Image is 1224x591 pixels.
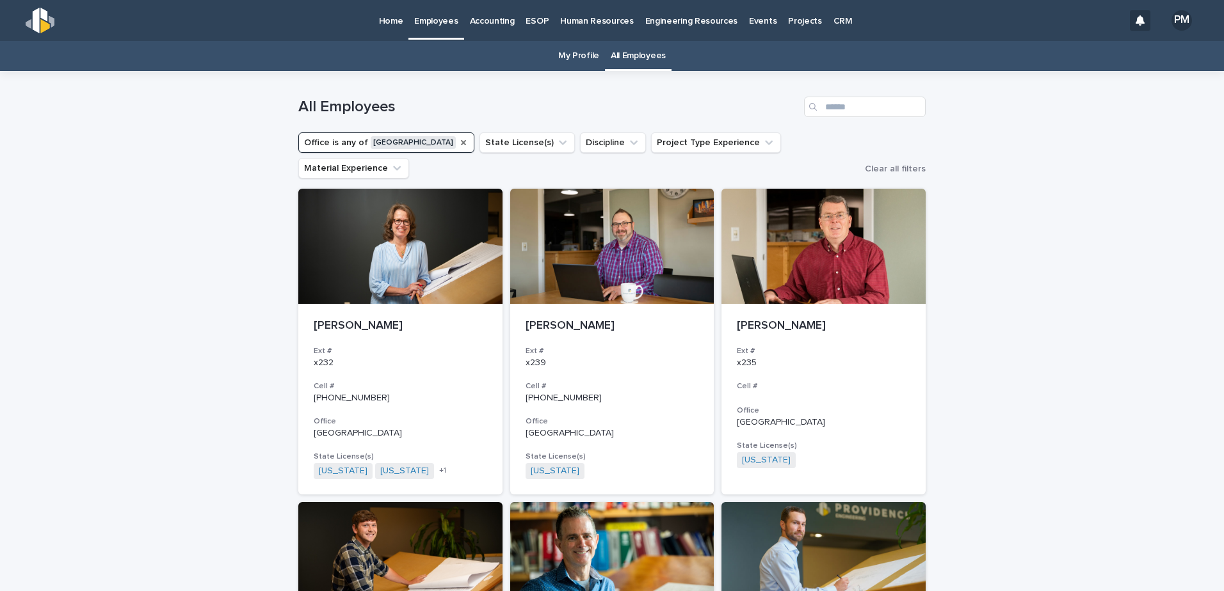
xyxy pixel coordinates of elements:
[298,132,474,153] button: Office
[651,132,781,153] button: Project Type Experience
[314,358,334,367] a: x232
[531,466,579,477] a: [US_STATE]
[314,416,487,427] h3: Office
[865,164,926,173] span: Clear all filters
[526,381,699,391] h3: Cell #
[737,417,910,428] p: [GEOGRAPHIC_DATA]
[319,466,367,477] a: [US_STATE]
[298,158,409,178] button: Material Experience
[737,319,910,333] p: [PERSON_NAME]
[1172,10,1192,31] div: PM
[298,189,503,494] a: [PERSON_NAME]Ext #x232Cell #[PHONE_NUMBER]Office[GEOGRAPHIC_DATA]State License(s)[US_STATE] [US_S...
[526,452,699,462] h3: State License(s)
[314,381,487,391] h3: Cell #
[526,346,699,356] h3: Ext #
[314,452,487,462] h3: State License(s)
[314,393,390,402] a: [PHONE_NUMBER]
[526,319,699,333] p: [PERSON_NAME]
[26,8,54,33] img: s5b5MGTdWwFoU4EDV7nw
[721,189,926,494] a: [PERSON_NAME]Ext #x235Cell #Office[GEOGRAPHIC_DATA]State License(s)[US_STATE]
[580,132,646,153] button: Discipline
[314,346,487,356] h3: Ext #
[479,132,575,153] button: State License(s)
[737,381,910,391] h3: Cell #
[611,41,666,71] a: All Employees
[526,416,699,427] h3: Office
[526,393,602,402] a: [PHONE_NUMBER]
[737,346,910,356] h3: Ext #
[510,189,714,494] a: [PERSON_NAME]Ext #x239Cell #[PHONE_NUMBER]Office[GEOGRAPHIC_DATA]State License(s)[US_STATE]
[804,97,926,117] input: Search
[380,466,429,477] a: [US_STATE]
[558,41,599,71] a: My Profile
[314,319,487,333] p: [PERSON_NAME]
[298,98,799,116] h1: All Employees
[526,428,699,439] p: [GEOGRAPHIC_DATA]
[737,358,757,367] a: x235
[526,358,546,367] a: x239
[737,406,910,416] h3: Office
[314,428,487,439] p: [GEOGRAPHIC_DATA]
[742,455,791,466] a: [US_STATE]
[737,441,910,451] h3: State License(s)
[860,159,926,178] button: Clear all filters
[439,467,446,475] span: + 1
